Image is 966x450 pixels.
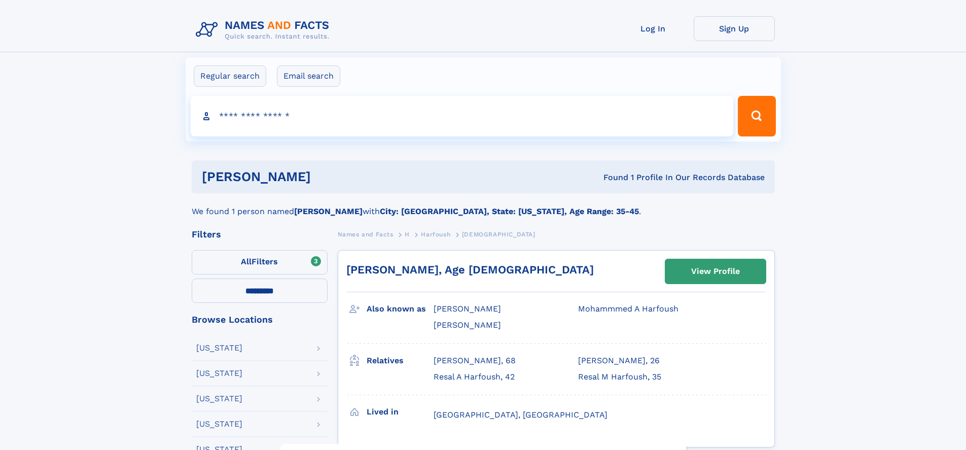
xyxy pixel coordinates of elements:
[691,260,740,283] div: View Profile
[196,420,242,428] div: [US_STATE]
[462,231,535,238] span: [DEMOGRAPHIC_DATA]
[196,369,242,377] div: [US_STATE]
[434,320,501,330] span: [PERSON_NAME]
[338,228,393,240] a: Names and Facts
[434,410,607,420] span: [GEOGRAPHIC_DATA], [GEOGRAPHIC_DATA]
[738,96,775,136] button: Search Button
[277,65,340,87] label: Email search
[191,96,734,136] input: search input
[694,16,775,41] a: Sign Up
[380,206,639,216] b: City: [GEOGRAPHIC_DATA], State: [US_STATE], Age Range: 35-45
[578,304,678,314] span: Mohammmed A Harfoush
[434,304,501,314] span: [PERSON_NAME]
[192,193,775,218] div: We found 1 person named with .
[294,206,363,216] b: [PERSON_NAME]
[192,250,328,274] label: Filters
[202,170,457,183] h1: [PERSON_NAME]
[367,300,434,318] h3: Also known as
[578,371,661,383] a: Resal M Harfoush, 35
[613,16,694,41] a: Log In
[196,344,242,352] div: [US_STATE]
[578,355,660,366] a: [PERSON_NAME], 26
[194,65,266,87] label: Regular search
[665,259,766,284] a: View Profile
[367,403,434,421] h3: Lived in
[367,352,434,369] h3: Relatives
[405,231,410,238] span: H
[421,231,450,238] span: Harfoush
[192,230,328,239] div: Filters
[405,228,410,240] a: H
[457,172,765,183] div: Found 1 Profile In Our Records Database
[192,315,328,324] div: Browse Locations
[192,16,338,44] img: Logo Names and Facts
[434,355,516,366] a: [PERSON_NAME], 68
[434,371,515,383] a: Resal A Harfoush, 42
[421,228,450,240] a: Harfoush
[241,257,252,266] span: All
[346,263,594,276] a: [PERSON_NAME], Age [DEMOGRAPHIC_DATA]
[196,395,242,403] div: [US_STATE]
